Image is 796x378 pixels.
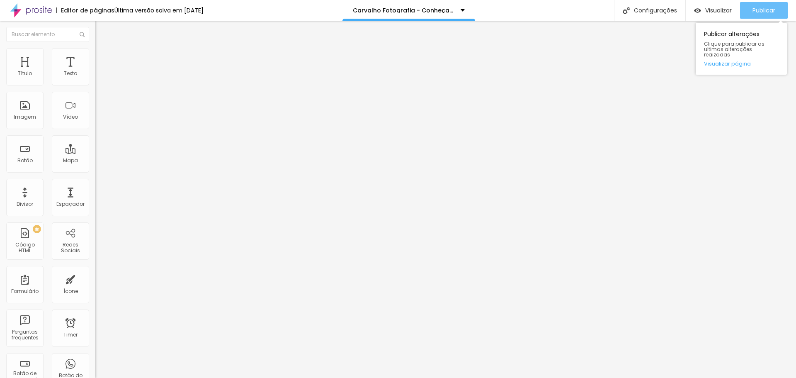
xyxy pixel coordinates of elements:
img: view-1.svg [694,7,701,14]
a: Visualizar página [704,61,779,66]
div: Timer [63,332,78,338]
div: Divisor [17,201,33,207]
span: Publicar [752,7,775,14]
p: Carvalho Fotografia - Conheça mais [353,7,454,13]
div: Formulário [11,288,39,294]
div: Ícone [63,288,78,294]
div: Botão [17,158,33,163]
div: Título [18,71,32,76]
input: Buscar elemento [6,27,89,42]
iframe: Editor [95,21,796,378]
img: Icone [623,7,630,14]
button: Visualizar [686,2,740,19]
span: Visualizar [705,7,732,14]
div: Última versão salva em [DATE] [114,7,204,13]
div: Imagem [14,114,36,120]
div: Publicar alterações [696,23,787,75]
span: Clique para publicar as ultimas alterações reaizadas [704,41,779,58]
div: Mapa [63,158,78,163]
img: Icone [80,32,85,37]
div: Vídeo [63,114,78,120]
div: Perguntas frequentes [8,329,41,341]
div: Redes Sociais [54,242,87,254]
div: Texto [64,71,77,76]
div: Editor de páginas [56,7,114,13]
button: Publicar [740,2,788,19]
div: Espaçador [56,201,85,207]
div: Código HTML [8,242,41,254]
